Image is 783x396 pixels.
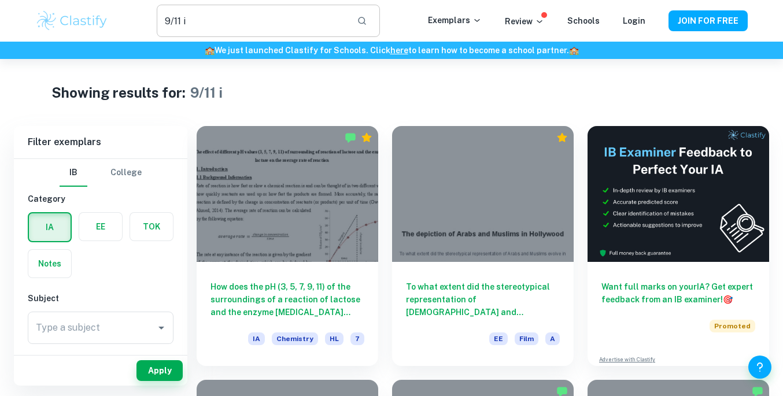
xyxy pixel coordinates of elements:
[248,332,265,345] span: IA
[325,332,344,345] span: HL
[28,292,173,305] h6: Subject
[28,193,173,205] h6: Category
[14,126,187,158] h6: Filter exemplars
[588,126,769,262] img: Thumbnail
[392,126,574,366] a: To what extent did the stereotypical representation of [DEMOGRAPHIC_DATA] and [DEMOGRAPHIC_DATA] ...
[556,132,568,143] div: Premium
[489,332,508,345] span: EE
[110,159,142,187] button: College
[350,332,364,345] span: 7
[190,82,223,103] h1: 9/11 i
[35,9,109,32] img: Clastify logo
[601,280,755,306] h6: Want full marks on your IA ? Get expert feedback from an IB examiner!
[345,132,356,143] img: Marked
[569,46,579,55] span: 🏫
[153,320,169,336] button: Open
[668,10,748,31] button: JOIN FOR FREE
[136,360,183,381] button: Apply
[79,213,122,240] button: EE
[272,332,318,345] span: Chemistry
[130,213,173,240] button: TOK
[505,15,544,28] p: Review
[361,132,372,143] div: Premium
[588,126,769,366] a: Want full marks on yourIA? Get expert feedback from an IB examiner!PromotedAdvertise with Clastify
[545,332,560,345] span: A
[723,295,733,304] span: 🎯
[2,44,781,57] h6: We just launched Clastify for Schools. Click to learn how to become a school partner.
[60,159,87,187] button: IB
[157,5,348,37] input: Search for any exemplars...
[515,332,538,345] span: Film
[406,280,560,319] h6: To what extent did the stereotypical representation of [DEMOGRAPHIC_DATA] and [DEMOGRAPHIC_DATA] ...
[205,46,215,55] span: 🏫
[623,16,645,25] a: Login
[710,320,755,332] span: Promoted
[60,159,142,187] div: Filter type choice
[210,280,364,319] h6: How does the pH (3, 5, 7, 9, 11) of the surroundings of a reaction of lactose and the enzyme [MED...
[428,14,482,27] p: Exemplars
[748,356,771,379] button: Help and Feedback
[390,46,408,55] a: here
[51,82,186,103] h1: Showing results for:
[567,16,600,25] a: Schools
[197,126,378,366] a: How does the pH (3, 5, 7, 9, 11) of the surroundings of a reaction of lactose and the enzyme [MED...
[599,356,655,364] a: Advertise with Clastify
[29,213,71,241] button: IA
[28,250,71,277] button: Notes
